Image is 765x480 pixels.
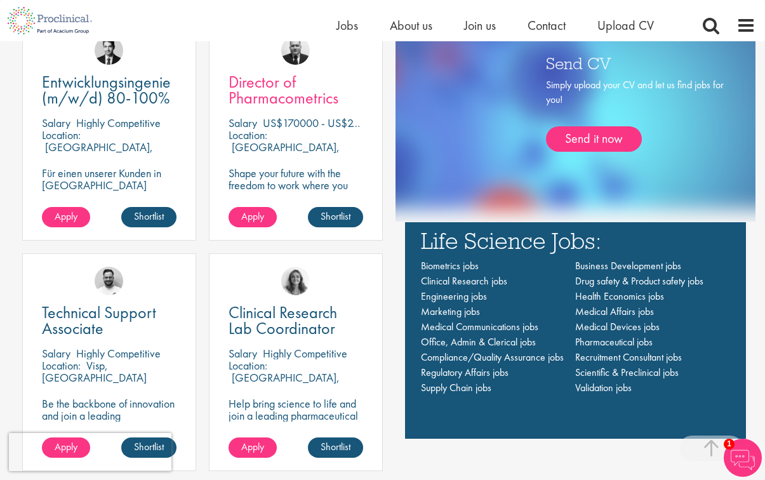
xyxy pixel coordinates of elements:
[76,346,161,361] p: Highly Competitive
[336,17,358,34] a: Jobs
[575,274,703,288] a: Drug safety & Product safety jobs
[575,350,682,364] a: Recruitment Consultant jobs
[597,17,654,34] a: Upload CV
[229,167,363,227] p: Shape your future with the freedom to work where you thrive! Join our client with this Director p...
[575,290,664,303] a: Health Economics jobs
[281,36,310,65] img: Jakub Hanas
[229,140,340,166] p: [GEOGRAPHIC_DATA], [GEOGRAPHIC_DATA]
[421,381,491,394] a: Supply Chain jobs
[229,207,277,227] a: Apply
[121,207,176,227] a: Shortlist
[308,207,363,227] a: Shortlist
[724,439,762,477] img: Chatbot
[42,346,70,361] span: Salary
[575,381,632,394] a: Validation jobs
[241,210,264,223] span: Apply
[421,258,731,396] nav: Main navigation
[229,358,267,373] span: Location:
[95,267,123,295] img: Emile De Beer
[229,71,338,109] span: Director of Pharmacometrics
[229,437,277,458] a: Apply
[42,140,153,166] p: [GEOGRAPHIC_DATA], [GEOGRAPHIC_DATA]
[421,229,731,252] h3: Life Science Jobs:
[421,320,538,333] a: Medical Communications jobs
[421,274,507,288] a: Clinical Research jobs
[76,116,161,130] p: Highly Competitive
[42,302,156,339] span: Technical Support Associate
[546,55,724,71] h3: Send CV
[724,439,735,450] span: 1
[263,116,430,130] p: US$170000 - US$214900 per annum
[229,346,257,361] span: Salary
[546,78,724,152] div: Simply upload your CV and let us find jobs for you!
[421,259,479,272] a: Biometrics jobs
[42,207,90,227] a: Apply
[421,335,536,349] a: Office, Admin & Clerical jobs
[575,366,679,379] a: Scientific & Preclinical jobs
[528,17,566,34] a: Contact
[575,259,681,272] a: Business Development jobs
[421,350,564,364] a: Compliance/Quality Assurance jobs
[42,116,70,130] span: Salary
[464,17,496,34] a: Join us
[229,302,337,339] span: Clinical Research Lab Coordinator
[95,36,123,65] img: Thomas Wenig
[421,366,509,379] a: Regulatory Affairs jobs
[42,167,176,251] p: Für einen unserer Kunden in [GEOGRAPHIC_DATA] suchen wir ab sofort einen Entwicklungsingenieur Ku...
[229,370,340,397] p: [GEOGRAPHIC_DATA], [GEOGRAPHIC_DATA]
[390,17,432,34] a: About us
[229,397,363,470] p: Help bring science to life and join a leading pharmaceutical company to play a key role in delive...
[229,305,363,337] a: Clinical Research Lab Coordinator
[281,267,310,295] img: Jackie Cerchio
[9,433,171,471] iframe: reCAPTCHA
[308,437,363,458] a: Shortlist
[42,358,147,385] p: Visp, [GEOGRAPHIC_DATA]
[42,305,176,337] a: Technical Support Associate
[421,290,487,303] a: Engineering jobs
[575,305,654,318] a: Medical Affairs jobs
[546,126,642,152] a: Send it now
[575,320,660,333] a: Medical Devices jobs
[42,397,176,458] p: Be the backbone of innovation and join a leading pharmaceutical company to help keep life-changin...
[42,74,176,106] a: Entwicklungsingenie (m/w/d) 80-100%
[229,128,267,142] span: Location:
[42,71,171,109] span: Entwicklungsingenie (m/w/d) 80-100%
[421,305,480,318] a: Marketing jobs
[241,440,264,453] span: Apply
[42,128,81,142] span: Location:
[263,346,347,361] p: Highly Competitive
[229,74,363,106] a: Director of Pharmacometrics
[229,116,257,130] span: Salary
[42,358,81,373] span: Location:
[575,335,653,349] a: Pharmaceutical jobs
[55,210,77,223] span: Apply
